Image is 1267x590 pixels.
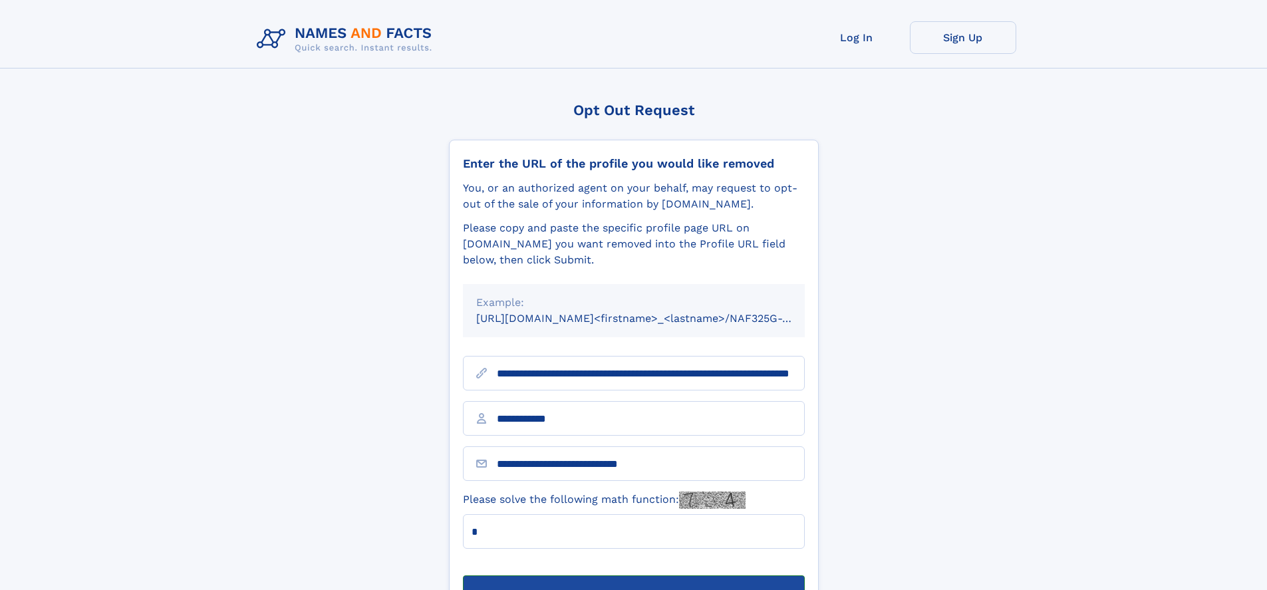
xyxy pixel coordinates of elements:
[463,180,805,212] div: You, or an authorized agent on your behalf, may request to opt-out of the sale of your informatio...
[476,295,791,311] div: Example:
[463,492,746,509] label: Please solve the following math function:
[910,21,1016,54] a: Sign Up
[251,21,443,57] img: Logo Names and Facts
[449,102,819,118] div: Opt Out Request
[803,21,910,54] a: Log In
[476,312,830,325] small: [URL][DOMAIN_NAME]<firstname>_<lastname>/NAF325G-xxxxxxxx
[463,156,805,171] div: Enter the URL of the profile you would like removed
[463,220,805,268] div: Please copy and paste the specific profile page URL on [DOMAIN_NAME] you want removed into the Pr...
